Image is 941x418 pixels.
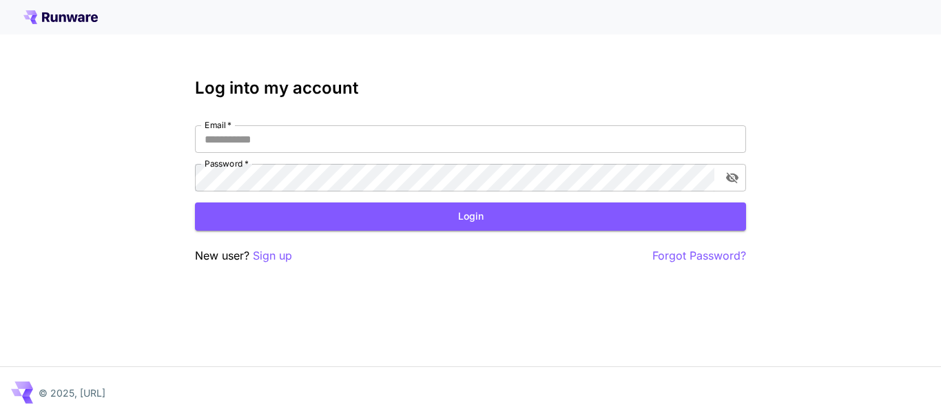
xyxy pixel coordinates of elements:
[205,158,249,169] label: Password
[195,202,746,231] button: Login
[720,165,745,190] button: toggle password visibility
[195,79,746,98] h3: Log into my account
[195,247,292,264] p: New user?
[652,247,746,264] button: Forgot Password?
[39,386,105,400] p: © 2025, [URL]
[253,247,292,264] button: Sign up
[205,119,231,131] label: Email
